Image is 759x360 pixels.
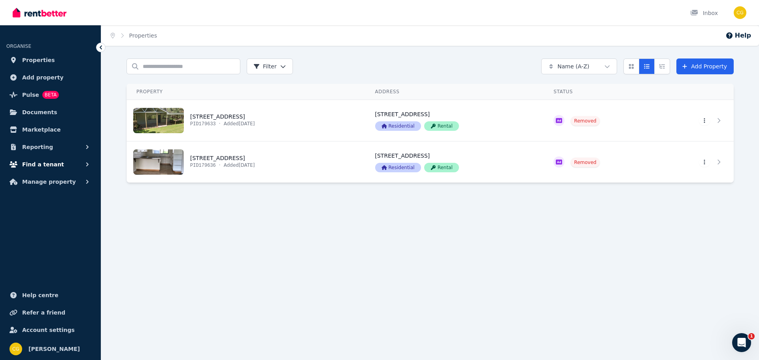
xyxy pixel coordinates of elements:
[544,84,657,100] th: Status
[6,174,94,190] button: Manage property
[366,100,544,141] a: View details for 128 Cudgel Road, Yanco
[690,9,718,17] div: Inbox
[6,287,94,303] a: Help centre
[657,100,734,141] a: View details for 128 Cudgel Road, Yanco
[699,157,710,167] button: More options
[22,325,75,335] span: Account settings
[22,107,57,117] span: Documents
[557,62,589,70] span: Name (A-Z)
[732,333,751,352] iframe: Intercom live chat
[22,55,55,65] span: Properties
[247,58,293,74] button: Filter
[127,84,366,100] th: Property
[6,52,94,68] a: Properties
[101,25,166,46] nav: Breadcrumb
[657,141,734,183] a: View details for 144 Cudgel Road, Yanco
[42,91,59,99] span: BETA
[22,90,39,100] span: Pulse
[699,116,710,125] button: More options
[676,58,734,74] a: Add Property
[544,141,657,183] a: View details for 144 Cudgel Road, Yanco
[22,125,60,134] span: Marketplace
[22,308,65,317] span: Refer a friend
[22,142,53,152] span: Reporting
[22,73,64,82] span: Add property
[6,87,94,103] a: PulseBETA
[544,100,657,141] a: View details for 128 Cudgel Road, Yanco
[6,122,94,138] a: Marketplace
[623,58,670,74] div: View options
[6,104,94,120] a: Documents
[748,333,755,339] span: 1
[654,58,670,74] button: Expanded list view
[639,58,655,74] button: Compact list view
[253,62,277,70] span: Filter
[127,100,366,141] a: View details for 128 Cudgel Road, Yanco
[725,31,751,40] button: Help
[6,139,94,155] button: Reporting
[22,290,59,300] span: Help centre
[6,70,94,85] a: Add property
[366,141,544,183] a: View details for 144 Cudgel Road, Yanco
[623,58,639,74] button: Card view
[366,84,544,100] th: Address
[6,322,94,338] a: Account settings
[6,305,94,320] a: Refer a friend
[28,344,80,354] span: [PERSON_NAME]
[6,43,31,49] span: ORGANISE
[6,156,94,172] button: Find a tenant
[13,7,66,19] img: RentBetter
[127,141,366,183] a: View details for 144 Cudgel Road, Yanco
[22,177,76,187] span: Manage property
[129,32,157,39] a: Properties
[734,6,746,19] img: Chris George
[9,343,22,355] img: Chris George
[22,160,64,169] span: Find a tenant
[541,58,617,74] button: Name (A-Z)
